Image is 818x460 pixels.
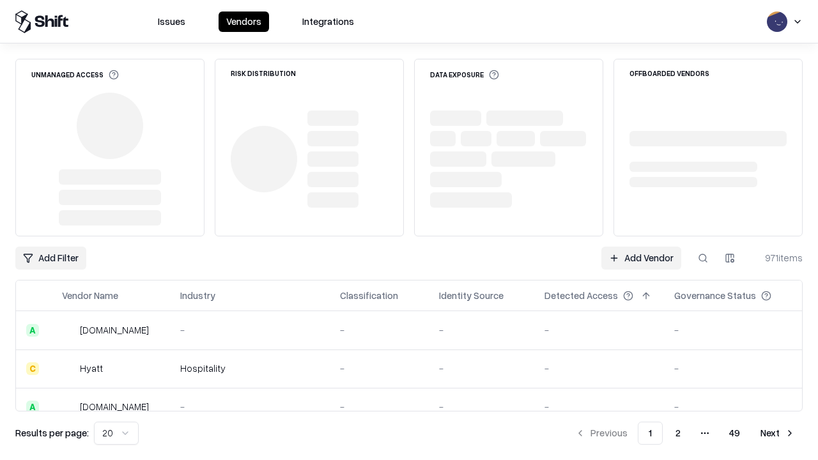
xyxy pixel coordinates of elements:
button: 2 [665,422,691,445]
div: 971 items [752,251,803,264]
div: - [340,323,419,337]
div: - [439,362,524,375]
div: Classification [340,289,398,302]
div: A [26,401,39,413]
a: Add Vendor [601,247,681,270]
button: 49 [719,422,750,445]
div: - [544,323,654,337]
button: Add Filter [15,247,86,270]
img: intrado.com [62,324,75,337]
div: - [674,323,792,337]
div: Risk Distribution [231,70,296,77]
div: - [439,323,524,337]
div: Vendor Name [62,289,118,302]
button: 1 [638,422,663,445]
button: Integrations [295,11,362,32]
div: - [340,362,419,375]
div: A [26,324,39,337]
div: Identity Source [439,289,504,302]
img: Hyatt [62,362,75,375]
div: Industry [180,289,215,302]
img: primesec.co.il [62,401,75,413]
div: - [674,400,792,413]
div: Hyatt [80,362,103,375]
button: Issues [150,11,193,32]
button: Next [753,422,803,445]
div: Governance Status [674,289,756,302]
div: Hospitality [180,362,320,375]
div: - [674,362,792,375]
div: - [544,400,654,413]
div: Offboarded Vendors [629,70,709,77]
div: Detected Access [544,289,618,302]
div: - [180,400,320,413]
div: Data Exposure [430,70,499,80]
div: - [544,362,654,375]
div: [DOMAIN_NAME] [80,323,149,337]
p: Results per page: [15,426,89,440]
div: - [439,400,524,413]
button: Vendors [219,11,269,32]
div: - [180,323,320,337]
div: [DOMAIN_NAME] [80,400,149,413]
div: - [340,400,419,413]
div: Unmanaged Access [31,70,119,80]
div: C [26,362,39,375]
nav: pagination [567,422,803,445]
